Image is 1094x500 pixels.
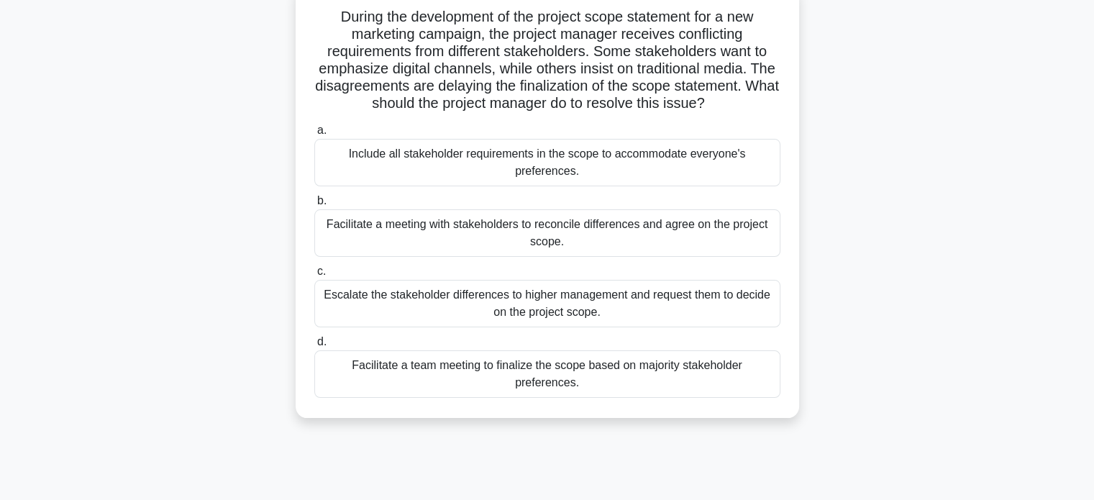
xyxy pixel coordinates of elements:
[314,209,780,257] div: Facilitate a meeting with stakeholders to reconcile differences and agree on the project scope.
[317,124,327,136] span: a.
[314,139,780,186] div: Include all stakeholder requirements in the scope to accommodate everyone's preferences.
[314,350,780,398] div: Facilitate a team meeting to finalize the scope based on majority stakeholder preferences.
[317,194,327,206] span: b.
[317,335,327,347] span: d.
[313,8,782,113] h5: During the development of the project scope statement for a new marketing campaign, the project m...
[317,265,326,277] span: c.
[314,280,780,327] div: Escalate the stakeholder differences to higher management and request them to decide on the proje...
